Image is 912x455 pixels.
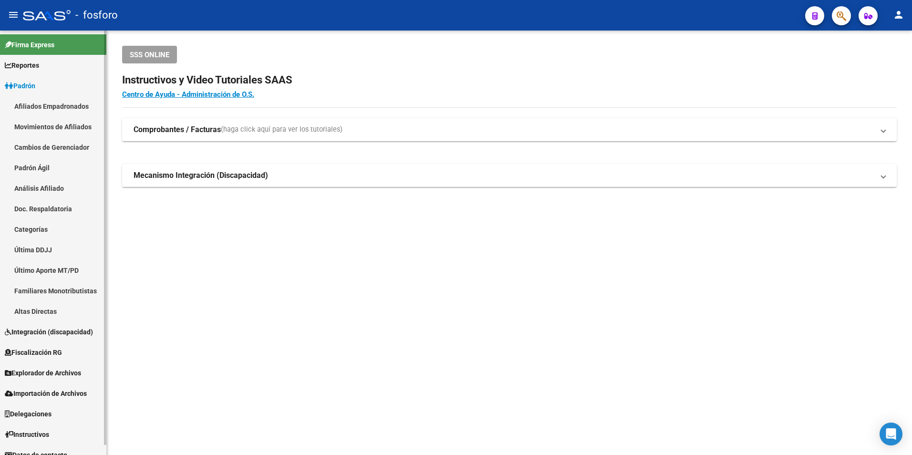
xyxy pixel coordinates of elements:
[122,164,897,187] mat-expansion-panel-header: Mecanismo Integración (Discapacidad)
[5,327,93,337] span: Integración (discapacidad)
[122,71,897,89] h2: Instructivos y Video Tutoriales SAAS
[75,5,118,26] span: - fosforo
[134,124,221,135] strong: Comprobantes / Facturas
[5,409,52,419] span: Delegaciones
[880,423,902,445] div: Open Intercom Messenger
[5,388,87,399] span: Importación de Archivos
[5,368,81,378] span: Explorador de Archivos
[122,46,177,63] button: SSS ONLINE
[8,9,19,21] mat-icon: menu
[122,90,254,99] a: Centro de Ayuda - Administración de O.S.
[5,429,49,440] span: Instructivos
[134,170,268,181] strong: Mecanismo Integración (Discapacidad)
[5,60,39,71] span: Reportes
[221,124,342,135] span: (haga click aquí para ver los tutoriales)
[5,81,35,91] span: Padrón
[122,118,897,141] mat-expansion-panel-header: Comprobantes / Facturas(haga click aquí para ver los tutoriales)
[5,40,54,50] span: Firma Express
[893,9,904,21] mat-icon: person
[5,347,62,358] span: Fiscalización RG
[130,51,169,59] span: SSS ONLINE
